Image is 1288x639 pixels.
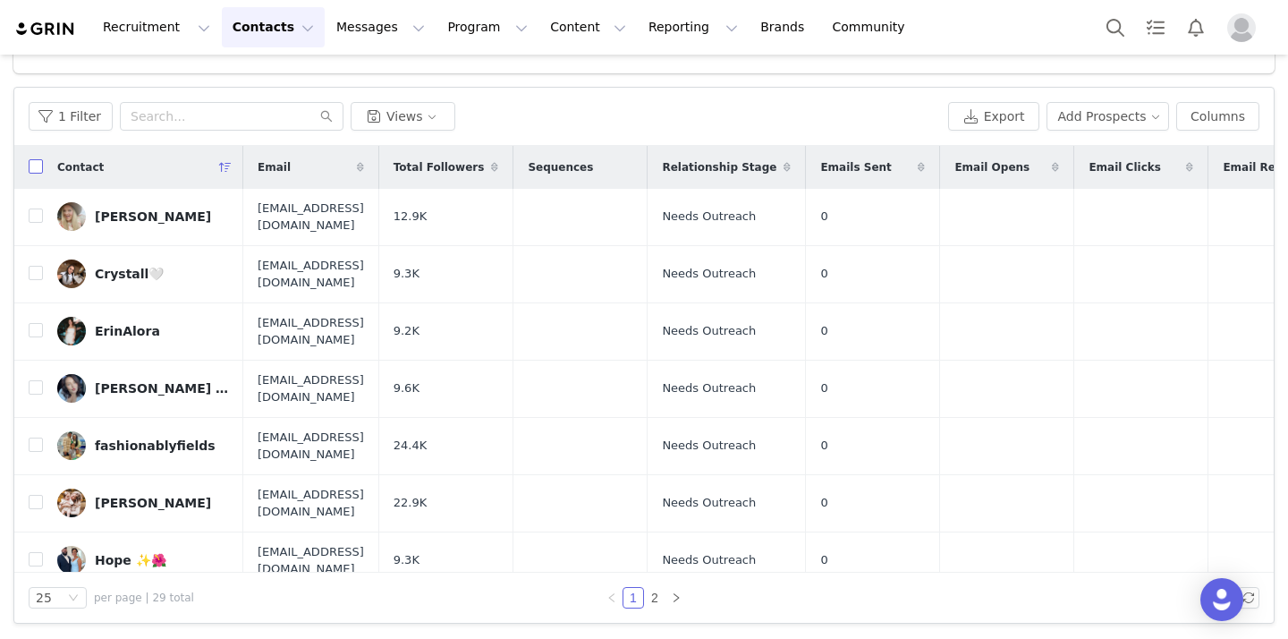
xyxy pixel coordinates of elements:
li: Next Page [665,587,687,609]
a: ErinAlora [57,317,229,345]
li: Previous Page [601,587,623,609]
a: [PERSON_NAME] [57,202,229,231]
span: Contact [57,159,104,175]
input: Search... [120,102,343,131]
div: ErinAlora [95,324,160,338]
div: Open Intercom Messenger [1200,578,1243,621]
a: Crystall🤍 [57,260,229,288]
span: [EMAIL_ADDRESS][DOMAIN_NAME] [258,371,364,406]
div: 25 [36,588,52,608]
span: Email Clicks [1089,159,1160,175]
i: icon: down [68,592,79,605]
span: 9.3K [394,265,419,283]
span: 0 [820,265,827,283]
img: 5b40aad4-94e5-4819-b844-a230f6625d10.jpg [57,431,86,460]
a: [PERSON_NAME] [57,489,229,517]
div: Crystall🤍 [95,267,164,281]
li: 1 [623,587,644,609]
button: Notifications [1176,7,1216,47]
span: [EMAIL_ADDRESS][DOMAIN_NAME] [258,543,364,578]
button: Profile [1216,13,1274,42]
a: 1 [623,588,643,608]
span: Needs Outreach [662,379,756,397]
a: Brands [750,7,820,47]
img: 26f0e67f-bf89-4160-9108-f25dcfb5d3e2.jpg [57,317,86,345]
button: Columns [1176,102,1259,131]
span: per page | 29 total [94,590,194,606]
a: Community [822,7,924,47]
span: [EMAIL_ADDRESS][DOMAIN_NAME] [258,486,364,521]
span: [EMAIL_ADDRESS][DOMAIN_NAME] [258,257,364,292]
li: 2 [644,587,665,609]
i: icon: search [320,110,333,123]
span: Needs Outreach [662,208,756,226]
img: 9248d8c8-7661-4fb0-9ec4-cd8fbeb96448.jpg [57,202,86,231]
span: 0 [820,437,827,455]
button: Search [1096,7,1135,47]
span: 0 [820,551,827,569]
button: Program [436,7,538,47]
a: fashionablyfields [57,431,229,460]
div: fashionablyfields [95,439,216,453]
span: 0 [820,322,827,340]
img: 0e7651d8-7de3-4fd8-8737-532b0ddcd768.jpg [57,260,86,288]
a: Hope ✨🌺 [57,546,229,575]
span: [EMAIL_ADDRESS][DOMAIN_NAME] [258,200,364,234]
button: Contacts [222,7,325,47]
span: Needs Outreach [662,265,756,283]
div: [PERSON_NAME] [95,496,211,510]
span: [EMAIL_ADDRESS][DOMAIN_NAME] [258,314,364,349]
span: 9.6K [394,379,419,397]
span: Needs Outreach [662,322,756,340]
img: 53d2de43-abcd-4ff4-826d-7d368c54ac27.jpg [57,546,86,575]
button: Export [948,102,1039,131]
span: Emails Sent [820,159,891,175]
span: Needs Outreach [662,437,756,455]
span: [EMAIL_ADDRESS][DOMAIN_NAME] [258,429,364,464]
div: [PERSON_NAME] [95,209,211,224]
button: Views [351,102,455,131]
button: Reporting [638,7,749,47]
span: 24.4K [394,437,427,455]
img: grin logo [14,21,77,38]
span: Sequences [528,159,593,175]
i: icon: left [606,592,617,603]
span: Email Opens [954,159,1030,175]
span: 12.9K [394,208,427,226]
span: 0 [820,494,827,512]
span: Needs Outreach [662,494,756,512]
div: Hope ✨🌺 [95,553,166,567]
a: 2 [645,588,665,608]
span: 22.9K [394,494,427,512]
button: Messages [326,7,436,47]
img: placeholder-profile.jpg [1227,13,1256,42]
span: Relationship Stage [662,159,776,175]
span: 9.3K [394,551,419,569]
span: 0 [820,208,827,226]
i: icon: right [671,592,682,603]
img: f1416ba6-a490-49a5-9928-6b4b5ceaa7fb.jpg [57,374,86,403]
span: Needs Outreach [662,551,756,569]
div: [PERSON_NAME] 🤍 [95,381,229,396]
img: 22e0f0ef-d794-44d1-ac94-d9900a606a4a.jpg [57,489,86,517]
span: Email [258,159,291,175]
button: Recruitment [92,7,221,47]
a: [PERSON_NAME] 🤍 [57,374,229,403]
a: Tasks [1136,7,1175,47]
span: 0 [820,379,827,397]
button: 1 Filter [29,102,113,131]
button: Content [539,7,637,47]
span: 9.2K [394,322,419,340]
span: Total Followers [394,159,485,175]
button: Add Prospects [1046,102,1170,131]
